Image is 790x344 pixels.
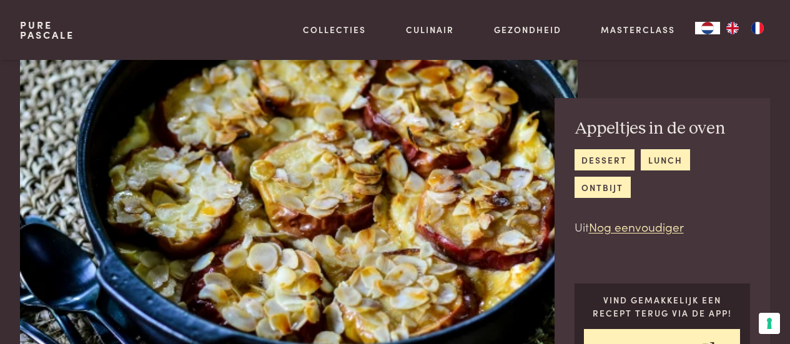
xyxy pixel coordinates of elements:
[601,23,675,36] a: Masterclass
[406,23,454,36] a: Culinair
[720,22,745,34] a: EN
[589,218,684,235] a: Nog eenvoudiger
[695,22,720,34] a: NL
[575,177,631,197] a: ontbijt
[641,149,689,170] a: lunch
[303,23,366,36] a: Collecties
[745,22,770,34] a: FR
[575,118,751,140] h2: Appeltjes in de oven
[584,293,740,319] p: Vind gemakkelijk een recept terug via de app!
[494,23,561,36] a: Gezondheid
[575,218,751,236] p: Uit
[759,313,780,334] button: Uw voorkeuren voor toestemming voor trackingtechnologieën
[695,22,770,34] aside: Language selected: Nederlands
[575,149,634,170] a: dessert
[720,22,770,34] ul: Language list
[20,20,74,40] a: PurePascale
[695,22,720,34] div: Language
